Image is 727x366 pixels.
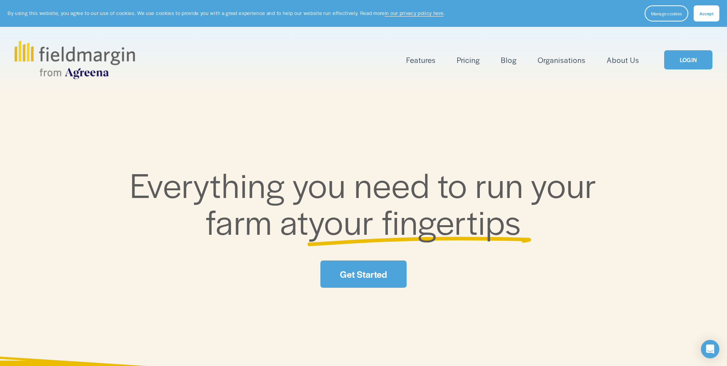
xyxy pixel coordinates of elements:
[699,10,714,16] span: Accept
[538,54,586,66] a: Organisations
[501,54,517,66] a: Blog
[694,5,719,21] button: Accept
[701,340,719,358] div: Open Intercom Messenger
[8,10,445,17] p: By using this website, you agree to our use of cookies. We use cookies to provide you with a grea...
[651,10,682,16] span: Manage cookies
[664,50,712,70] a: LOGIN
[457,54,480,66] a: Pricing
[645,5,688,21] button: Manage cookies
[320,260,406,288] a: Get Started
[309,197,521,245] span: your fingertips
[406,54,436,66] a: folder dropdown
[607,54,639,66] a: About Us
[406,54,436,66] span: Features
[15,41,135,79] img: fieldmargin.com
[385,10,444,16] a: in our privacy policy here
[130,160,605,245] span: Everything you need to run your farm at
